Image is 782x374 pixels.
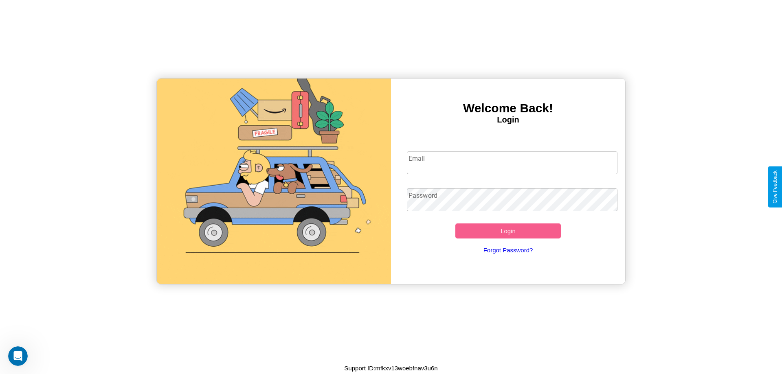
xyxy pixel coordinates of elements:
img: gif [157,79,391,284]
a: Forgot Password? [403,238,614,262]
button: Login [455,223,561,238]
p: Support ID: mfkxv13woebfnav3u6n [344,363,437,374]
h4: Login [391,115,625,125]
div: Give Feedback [772,171,778,203]
h3: Welcome Back! [391,101,625,115]
iframe: Intercom live chat [8,346,28,366]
